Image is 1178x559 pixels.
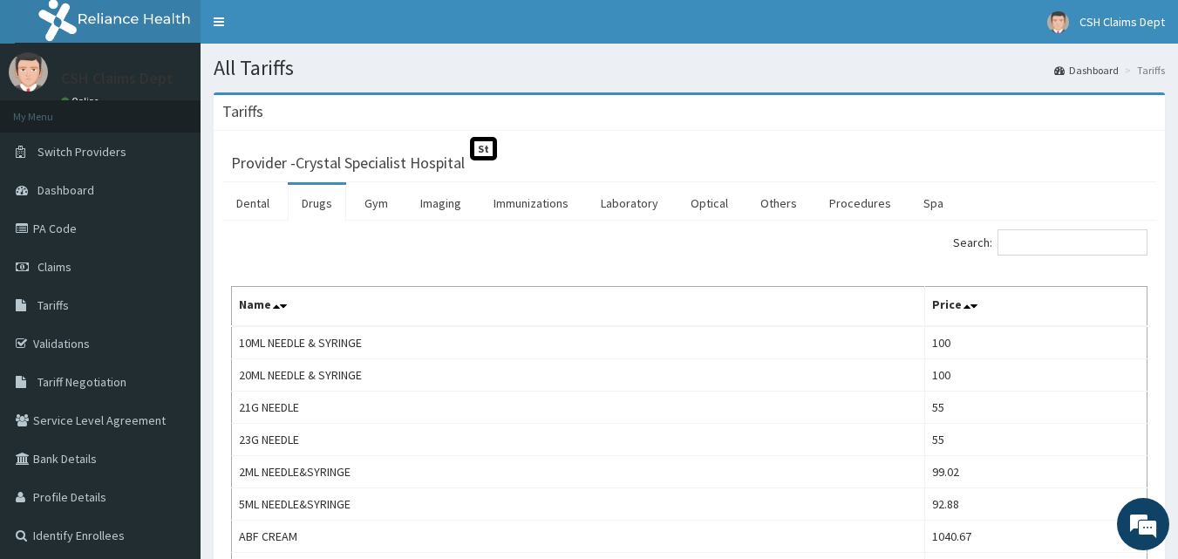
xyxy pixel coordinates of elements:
h1: All Tariffs [214,57,1165,79]
td: 10ML NEEDLE & SYRINGE [232,326,925,359]
td: 20ML NEEDLE & SYRINGE [232,359,925,392]
td: 23G NEEDLE [232,424,925,456]
td: 99.02 [925,456,1147,488]
a: Laboratory [587,185,672,222]
li: Tariffs [1120,63,1165,78]
span: Switch Providers [37,144,126,160]
label: Search: [953,229,1147,256]
a: Spa [909,185,957,222]
a: Imaging [406,185,475,222]
h3: Tariffs [222,104,263,119]
a: Drugs [288,185,346,222]
a: Optical [677,185,742,222]
input: Search: [998,229,1147,256]
span: CSH Claims Dept [1079,14,1165,30]
img: User Image [1047,11,1069,33]
p: CSH Claims Dept [61,71,174,86]
a: Immunizations [480,185,582,222]
td: 2ML NEEDLE&SYRINGE [232,456,925,488]
a: Procedures [815,185,905,222]
td: 5ML NEEDLE&SYRINGE [232,488,925,521]
h3: Provider - Crystal Specialist Hospital [231,155,465,171]
a: Dental [222,185,283,222]
div: Minimize live chat window [286,9,328,51]
td: ABF CREAM [232,521,925,553]
a: Online [61,95,103,107]
span: Tariffs [37,297,69,313]
th: Name [232,287,925,327]
td: 1040.67 [925,521,1147,553]
a: Dashboard [1054,63,1119,78]
span: Claims [37,259,71,275]
th: Price [925,287,1147,327]
span: We're online! [101,168,241,344]
textarea: Type your message and hit 'Enter' [9,373,332,434]
td: 55 [925,424,1147,456]
img: d_794563401_company_1708531726252_794563401 [32,87,71,131]
td: 92.88 [925,488,1147,521]
div: Chat with us now [91,98,293,120]
a: Others [746,185,811,222]
span: St [470,137,497,160]
td: 21G NEEDLE [232,392,925,424]
img: User Image [9,52,48,92]
td: 100 [925,326,1147,359]
span: Dashboard [37,182,94,198]
td: 55 [925,392,1147,424]
span: Tariff Negotiation [37,374,126,390]
a: Gym [351,185,402,222]
td: 100 [925,359,1147,392]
